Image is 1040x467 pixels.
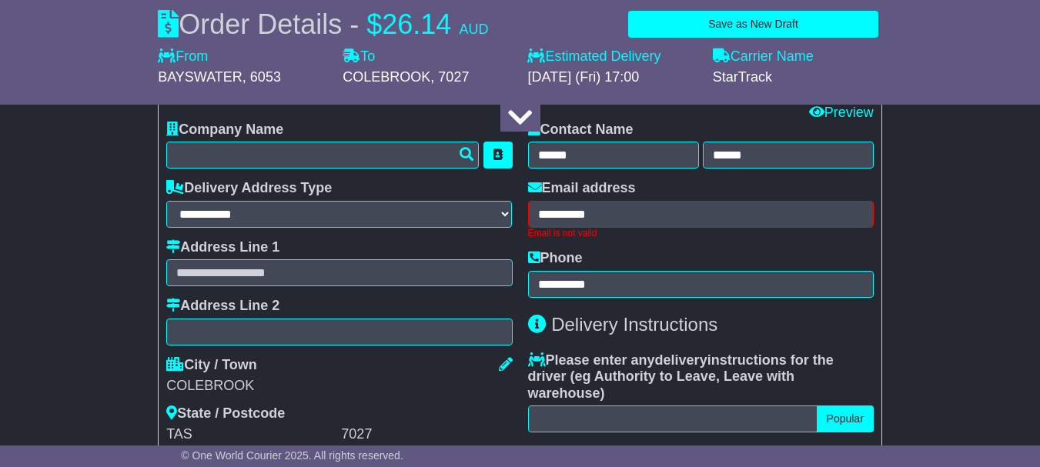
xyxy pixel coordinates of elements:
label: Please enter any instructions for the driver ( ) [528,352,874,402]
label: Company Name [166,122,283,138]
span: , 7027 [430,69,469,85]
div: StarTrack [713,69,882,86]
span: eg Authority to Leave, Leave with warehouse [528,369,794,401]
span: AUD [459,22,488,37]
span: 26.14 [382,8,451,40]
div: TAS [166,426,337,443]
label: Email address [528,180,636,197]
label: State / Postcode [166,405,285,422]
button: Popular [817,405,874,432]
div: Email is not valid [528,228,874,239]
div: Order Details - [158,8,488,41]
span: Delivery Instructions [551,314,717,335]
span: © One World Courier 2025. All rights reserved. [181,449,403,462]
label: City / Town [166,357,257,374]
label: Phone [528,250,583,267]
label: From [158,48,208,65]
label: Delivery Address Type [166,180,332,197]
a: Preview [809,105,874,120]
label: Carrier Name [713,48,814,65]
label: Address Line 1 [166,239,279,256]
div: [DATE] (Fri) 17:00 [527,69,697,86]
label: Estimated Delivery [527,48,697,65]
span: $ [366,8,382,40]
button: Save as New Draft [628,11,878,38]
label: Address Line 2 [166,298,279,315]
div: 7027 [341,426,512,443]
span: BAYSWATER [158,69,242,85]
label: To [343,48,375,65]
span: COLEBROOK [343,69,430,85]
div: COLEBROOK [166,378,512,395]
span: , 6053 [242,69,281,85]
span: delivery [655,352,707,368]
